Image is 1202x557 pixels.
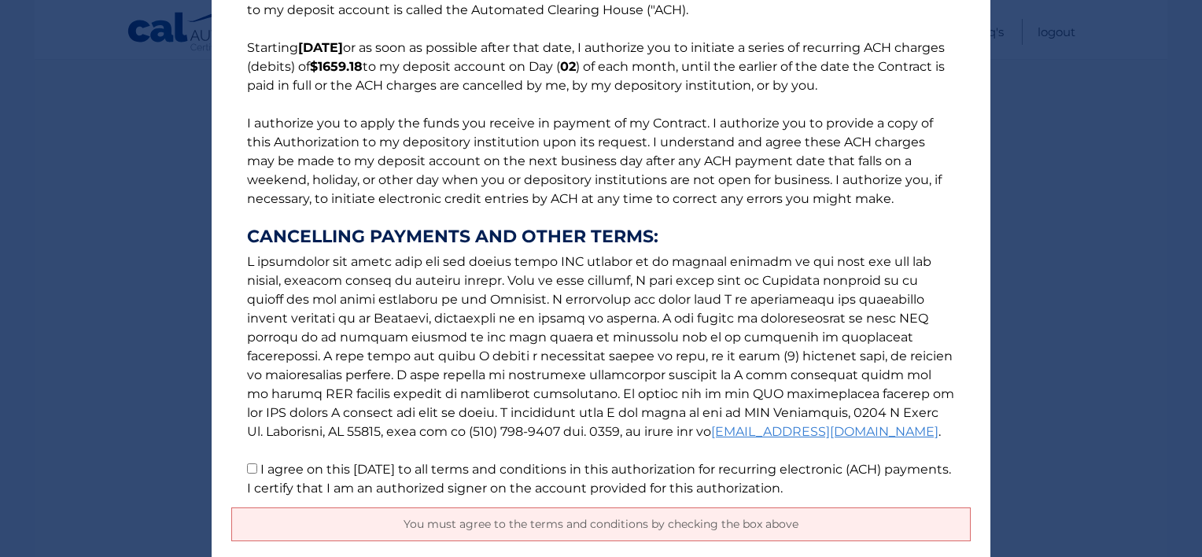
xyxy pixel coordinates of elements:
b: $1659.18 [310,59,363,74]
strong: CANCELLING PAYMENTS AND OTHER TERMS: [247,227,955,246]
a: [EMAIL_ADDRESS][DOMAIN_NAME] [711,424,938,439]
label: I agree on this [DATE] to all terms and conditions in this authorization for recurring electronic... [247,462,951,496]
b: 02 [560,59,576,74]
span: You must agree to the terms and conditions by checking the box above [404,517,798,531]
b: [DATE] [298,40,343,55]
